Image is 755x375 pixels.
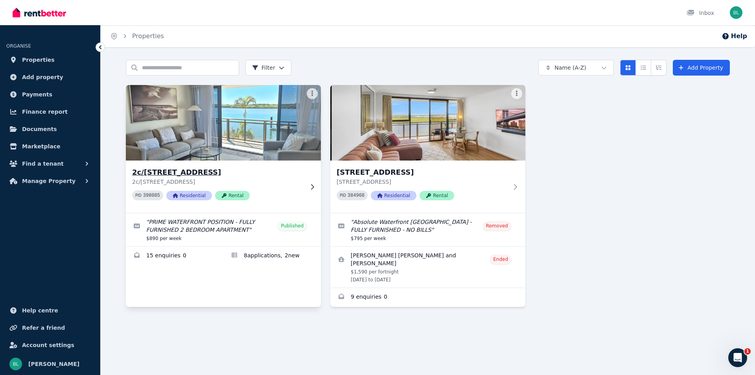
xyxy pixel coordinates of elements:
a: Add Property [673,60,730,76]
span: Help centre [22,306,58,315]
span: Rental [215,191,250,200]
span: Filter [252,64,275,72]
img: 9b/120 Duporth Ave, Maroochydore [330,85,525,161]
a: Enquiries for 2c/120-122 Duporth Ave, Maroochydore [126,247,223,266]
button: More options [307,88,318,99]
a: Edit listing: PRIME WATERFRONT POSITION - FULLY FURNISHED 2 BEDROOM APARTMENT [126,213,321,246]
p: [STREET_ADDRESS] [337,178,508,186]
button: Filter [245,60,291,76]
span: Residential [166,191,212,200]
span: Name (A-Z) [554,64,586,72]
span: Manage Property [22,176,75,186]
span: Refer a friend [22,323,65,333]
iframe: Intercom live chat [728,348,747,367]
span: Rental [420,191,454,200]
button: Expanded list view [651,60,667,76]
button: More options [511,88,522,99]
button: Name (A-Z) [538,60,614,76]
span: Account settings [22,340,74,350]
a: Properties [6,52,94,68]
h3: [STREET_ADDRESS] [337,167,508,178]
a: Payments [6,87,94,102]
img: Britt Lundgren [730,6,742,19]
p: 2c/[STREET_ADDRESS] [132,178,304,186]
span: [PERSON_NAME] [28,359,79,369]
a: Add property [6,69,94,85]
a: Applications for 2c/120-122 Duporth Ave, Maroochydore [223,247,321,266]
a: Refer a friend [6,320,94,336]
span: Residential [371,191,416,200]
a: Help centre [6,303,94,318]
img: Britt Lundgren [9,358,22,370]
code: 398085 [143,193,160,198]
img: RentBetter [13,7,66,18]
small: PID [340,193,346,198]
a: Finance report [6,104,94,120]
a: View details for Eliana Marcela Gutierrez Bernal and Esteban Herrera Leguizamo [330,247,525,288]
span: Finance report [22,107,68,116]
a: Account settings [6,337,94,353]
span: Payments [22,90,52,99]
a: Enquiries for 9b/120 Duporth Ave, Maroochydore [330,288,525,307]
code: 384968 [348,193,365,198]
button: Help [722,31,747,41]
nav: Breadcrumb [101,25,173,47]
span: Properties [22,55,55,65]
button: Compact list view [635,60,651,76]
a: Edit listing: Absolute Waterfront 9th Floor Duporth Avenue Apartment - FULLY FURNISHED - NO BILLS [330,213,525,246]
a: Documents [6,121,94,137]
a: Properties [132,32,164,40]
span: Add property [22,72,63,82]
h3: 2c/[STREET_ADDRESS] [132,167,304,178]
div: Inbox [687,9,714,17]
span: Marketplace [22,142,60,151]
span: ORGANISE [6,43,31,49]
button: Card view [620,60,636,76]
button: Find a tenant [6,156,94,172]
div: View options [620,60,667,76]
small: PID [135,193,142,198]
img: 2c/120-122 Duporth Ave, Maroochydore [121,83,326,163]
span: Documents [22,124,57,134]
a: Marketplace [6,139,94,154]
span: 1 [744,348,751,355]
button: Manage Property [6,173,94,189]
span: Find a tenant [22,159,64,168]
a: 2c/120-122 Duporth Ave, Maroochydore2c/[STREET_ADDRESS]2c/[STREET_ADDRESS]PID 398085ResidentialRe... [126,85,321,213]
a: 9b/120 Duporth Ave, Maroochydore[STREET_ADDRESS][STREET_ADDRESS]PID 384968ResidentialRental [330,85,525,213]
